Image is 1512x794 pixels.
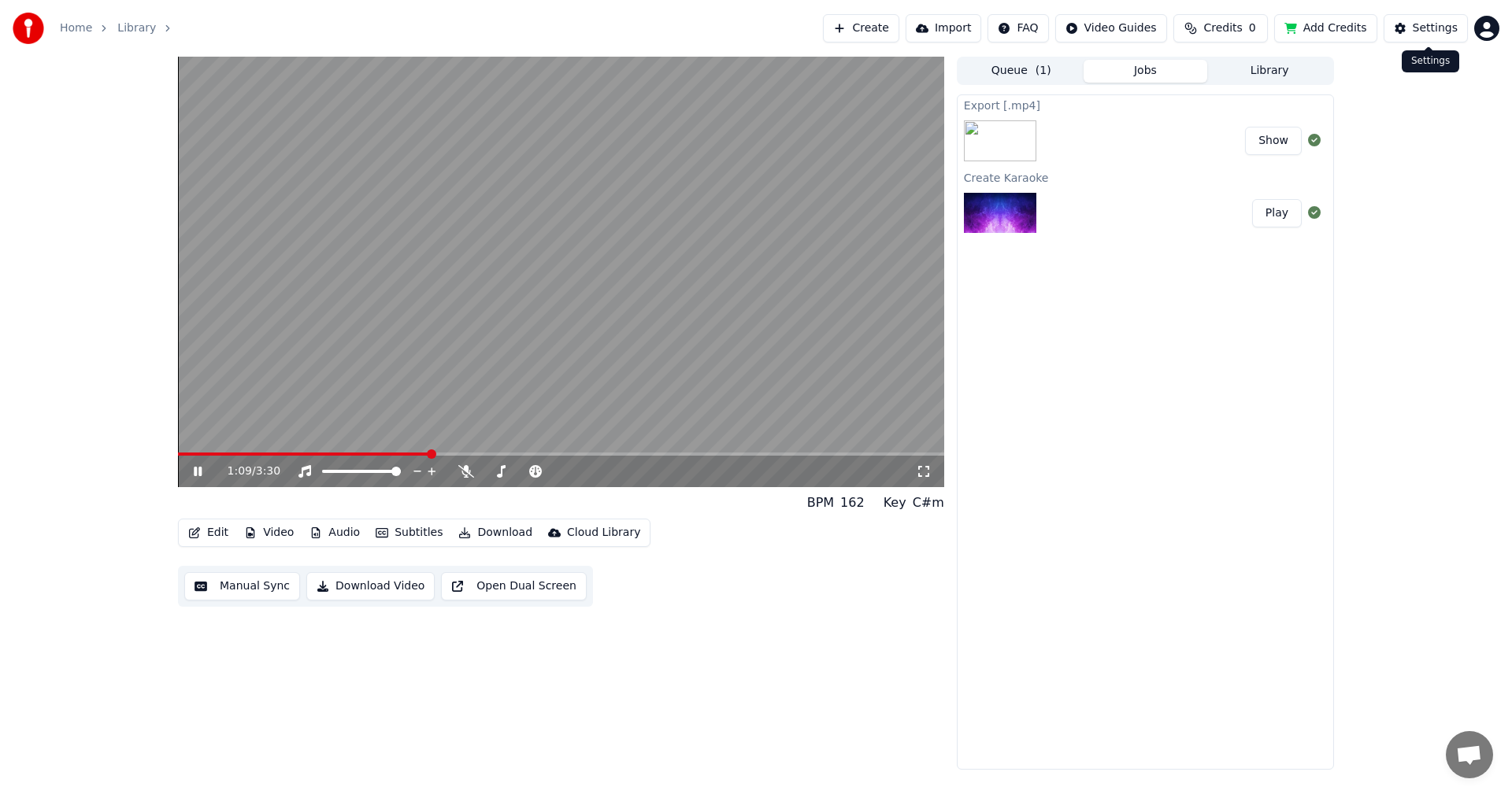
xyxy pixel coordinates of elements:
button: Show [1245,127,1302,155]
span: Credits [1203,20,1242,36]
button: Library [1207,60,1332,83]
button: Queue [959,60,1084,83]
div: Settings [1402,50,1459,72]
div: Export [.mp4] [958,95,1333,114]
button: Add Credits [1274,14,1377,42]
div: Create Karaoke [958,168,1333,186]
button: Edit [182,522,235,544]
div: Settings [1413,20,1458,36]
button: Create [823,14,899,42]
div: Key [884,493,906,512]
button: Jobs [1084,60,1208,83]
button: Subtitles [369,522,449,544]
nav: breadcrumb [60,20,181,36]
img: youka [13,13,44,44]
span: ( 1 ) [1036,63,1051,79]
div: Open chat [1446,731,1493,778]
div: / [228,463,265,479]
span: 0 [1249,20,1256,36]
button: Download [452,522,539,544]
button: Video Guides [1055,14,1167,42]
button: Download Video [306,572,435,600]
button: Play [1252,199,1302,227]
div: 162 [840,493,865,512]
div: BPM [807,493,834,512]
button: Settings [1384,14,1468,42]
span: 1:09 [228,463,252,479]
span: 3:30 [256,463,280,479]
div: Cloud Library [567,525,640,541]
button: Manual Sync [184,572,300,600]
button: FAQ [988,14,1048,42]
a: Library [117,20,156,36]
a: Home [60,20,92,36]
button: Video [238,522,300,544]
button: Import [906,14,981,42]
button: Credits0 [1173,14,1268,42]
button: Audio [303,522,366,544]
button: Open Dual Screen [441,572,587,600]
div: C#m [913,493,944,512]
